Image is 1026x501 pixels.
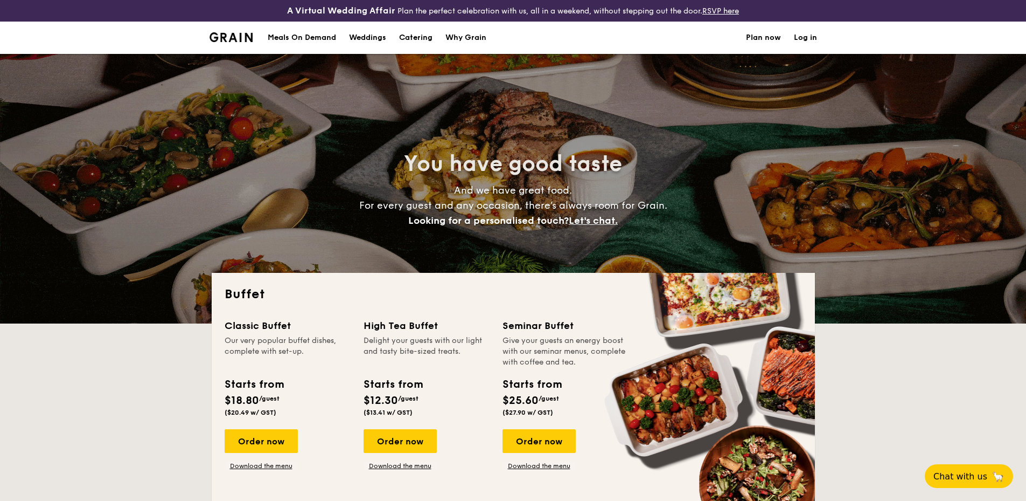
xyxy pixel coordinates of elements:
[225,429,298,453] div: Order now
[539,395,559,402] span: /guest
[364,335,490,368] div: Delight your guests with our light and tasty bite-sized treats.
[364,429,437,453] div: Order now
[364,409,413,416] span: ($13.41 w/ GST)
[364,376,422,393] div: Starts from
[364,394,398,407] span: $12.30
[992,470,1004,483] span: 🦙
[268,22,336,54] div: Meals On Demand
[225,318,351,333] div: Classic Buffet
[502,462,576,470] a: Download the menu
[439,22,493,54] a: Why Grain
[569,215,618,227] span: Let's chat.
[408,215,569,227] span: Looking for a personalised touch?
[203,4,823,17] div: Plan the perfect celebration with us, all in a weekend, without stepping out the door.
[746,22,781,54] a: Plan now
[364,462,437,470] a: Download the menu
[702,6,739,16] a: RSVP here
[404,151,622,177] span: You have good taste
[502,376,561,393] div: Starts from
[225,376,283,393] div: Starts from
[794,22,817,54] a: Log in
[364,318,490,333] div: High Tea Buffet
[399,22,432,54] h1: Catering
[359,184,667,227] span: And we have great food. For every guest and any occasion, there’s always room for Grain.
[502,394,539,407] span: $25.60
[225,335,351,368] div: Our very popular buffet dishes, complete with set-up.
[225,462,298,470] a: Download the menu
[349,22,386,54] div: Weddings
[502,318,629,333] div: Seminar Buffet
[225,286,802,303] h2: Buffet
[225,394,259,407] span: $18.80
[343,22,393,54] a: Weddings
[210,32,253,42] img: Grain
[502,335,629,368] div: Give your guests an energy boost with our seminar menus, complete with coffee and tea.
[287,4,395,17] h4: A Virtual Wedding Affair
[925,464,1013,488] button: Chat with us🦙
[933,471,987,482] span: Chat with us
[210,32,253,42] a: Logotype
[225,409,276,416] span: ($20.49 w/ GST)
[502,409,553,416] span: ($27.90 w/ GST)
[398,395,418,402] span: /guest
[261,22,343,54] a: Meals On Demand
[445,22,486,54] div: Why Grain
[502,429,576,453] div: Order now
[259,395,280,402] span: /guest
[393,22,439,54] a: Catering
